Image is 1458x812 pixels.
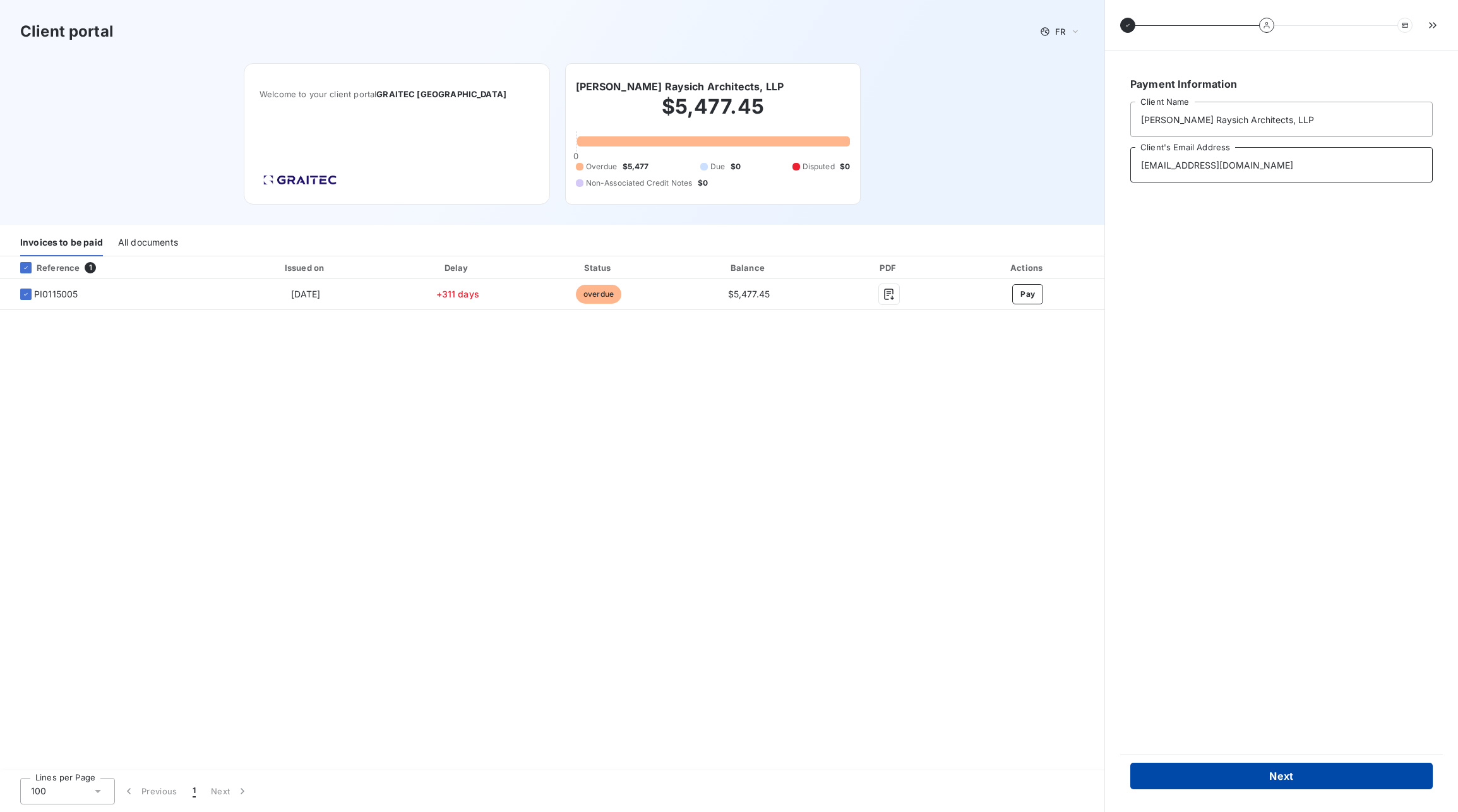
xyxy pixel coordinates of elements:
[840,161,850,172] span: $0
[10,262,80,273] div: Reference
[731,161,741,172] span: $0
[225,261,386,274] div: Issued on
[1130,763,1433,789] button: Next
[34,288,78,301] span: PI0115005
[85,262,96,273] span: 1
[576,285,621,304] span: overdue
[436,289,479,299] span: +311 days
[1130,147,1433,182] input: placeholder
[803,161,835,172] span: Disputed
[20,230,103,256] div: Invoices to be paid
[260,89,534,99] span: Welcome to your client portal
[830,261,949,274] div: PDF
[1130,102,1433,137] input: placeholder
[586,177,693,189] span: Non-Associated Credit Notes
[185,778,203,804] button: 1
[586,161,618,172] span: Overdue
[953,261,1102,274] div: Actions
[115,778,185,804] button: Previous
[573,151,578,161] span: 0
[1055,27,1065,37] span: FR
[31,785,46,797] span: 100
[20,20,114,43] h3: Client portal
[576,79,784,94] h6: [PERSON_NAME] Raysich Architects, LLP
[391,261,524,274] div: Delay
[118,230,178,256] div: All documents
[193,785,196,797] span: 1
[1012,284,1043,304] button: Pay
[376,89,506,99] span: GRAITEC [GEOGRAPHIC_DATA]
[203,778,256,804] button: Next
[529,261,668,274] div: Status
[698,177,708,189] span: $0
[1130,76,1433,92] h6: Payment Information
[291,289,321,299] span: [DATE]
[260,171,340,189] img: Company logo
[728,289,770,299] span: $5,477.45
[576,94,851,132] h2: $5,477.45
[623,161,649,172] span: $5,477
[710,161,725,172] span: Due
[673,261,825,274] div: Balance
